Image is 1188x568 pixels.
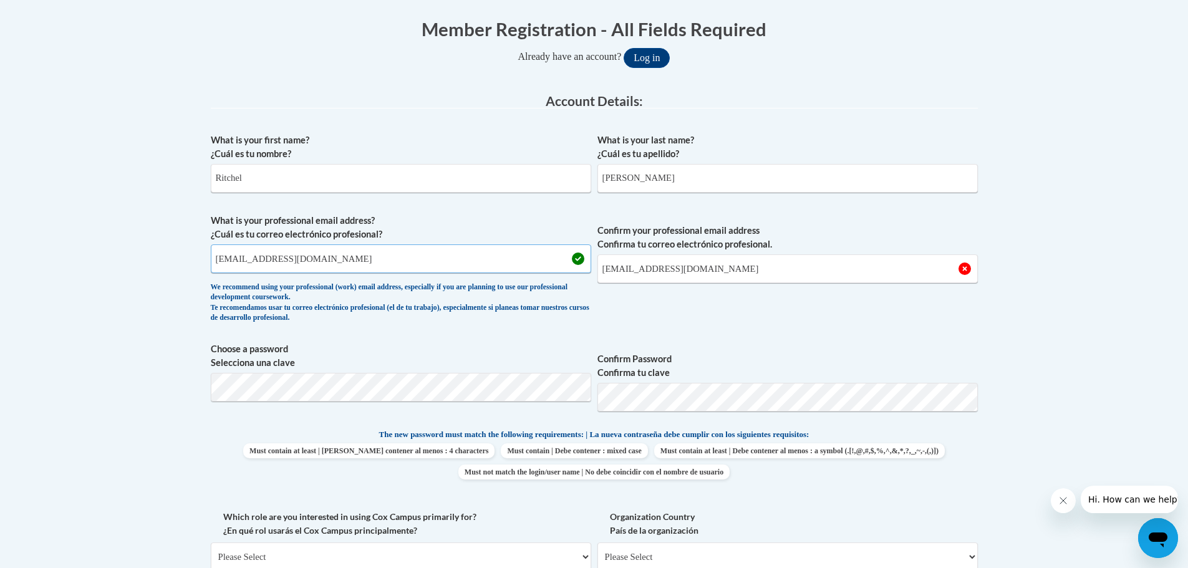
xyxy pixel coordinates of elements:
iframe: Message from company [1081,486,1178,513]
div: We recommend using your professional (work) email address, especially if you are planning to use ... [211,282,591,324]
input: Metadata input [597,164,978,193]
iframe: Button to launch messaging window [1138,518,1178,558]
span: Must contain | Debe contener : mixed case [501,443,647,458]
label: Organization Country País de la organización [597,510,978,537]
input: Metadata input [211,244,591,273]
label: Which role are you interested in using Cox Campus primarily for? ¿En qué rol usarás el Cox Campus... [211,510,591,537]
label: What is your last name? ¿Cuál es tu apellido? [597,133,978,161]
h1: Member Registration - All Fields Required [211,16,978,42]
span: Must not match the login/user name | No debe coincidir con el nombre de usuario [458,465,730,479]
span: Must contain at least | [PERSON_NAME] contener al menos : 4 characters [243,443,495,458]
span: Account Details: [546,93,643,108]
iframe: Close message [1051,488,1076,513]
label: Choose a password Selecciona una clave [211,342,591,370]
input: Required [597,254,978,283]
span: Must contain at least | Debe contener al menos : a symbol (.[!,@,#,$,%,^,&,*,?,_,~,-,(,)]) [654,443,945,458]
span: Hi. How can we help? [7,9,101,19]
label: What is your first name? ¿Cuál es tu nombre? [211,133,591,161]
label: Confirm your professional email address Confirma tu correo electrónico profesional. [597,224,978,251]
label: What is your professional email address? ¿Cuál es tu correo electrónico profesional? [211,214,591,241]
label: Confirm Password Confirma tu clave [597,352,978,380]
span: The new password must match the following requirements: | La nueva contraseña debe cumplir con lo... [379,429,809,440]
button: Log in [624,48,670,68]
span: Already have an account? [518,51,622,62]
input: Metadata input [211,164,591,193]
